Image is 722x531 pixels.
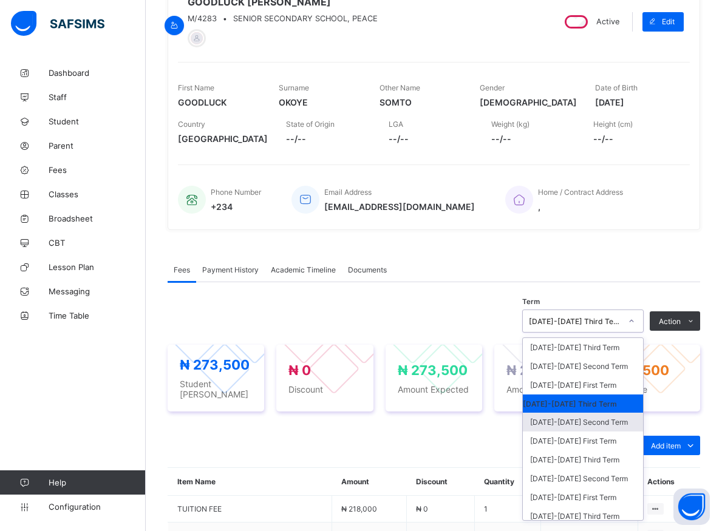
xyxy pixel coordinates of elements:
div: [DATE]-[DATE] Second Term [523,413,643,431]
span: Home / Contract Address [538,188,623,197]
span: Staff [49,92,146,102]
span: Phone Number [211,188,261,197]
td: 1 [475,496,541,523]
span: --/-- [491,134,576,144]
img: safsims [11,11,104,36]
span: ₦ 273,500 [180,357,250,373]
span: Gender [480,83,505,92]
span: Date of Birth [595,83,638,92]
span: Discount [288,384,361,394]
span: Weight (kg) [491,120,530,129]
span: Action [659,317,681,326]
div: [DATE]-[DATE] Third Term [523,338,643,357]
span: Fees [49,165,146,175]
span: OKOYE [279,97,361,107]
span: ₦ 218,000 [341,504,377,513]
span: Academic Timeline [271,265,336,274]
th: Actions [638,468,700,496]
span: Broadsheet [49,214,146,223]
span: [EMAIL_ADDRESS][DOMAIN_NAME] [324,201,475,212]
span: Payment History [202,265,259,274]
div: [DATE]-[DATE] Third Term [523,450,643,469]
span: ₦ 270,000 [506,362,576,378]
span: Student [49,117,146,126]
button: Open asap [673,489,710,525]
span: Balance [616,384,688,394]
span: --/-- [389,134,473,144]
th: Amount [332,468,407,496]
span: Student [PERSON_NAME] [180,379,252,399]
span: --/-- [286,134,370,144]
th: Discount [407,468,475,496]
span: LGA [389,120,403,129]
div: [DATE]-[DATE] Second Term [523,469,643,488]
span: , [538,201,623,212]
span: [GEOGRAPHIC_DATA] [178,134,268,144]
span: Lesson Plan [49,262,146,272]
span: Height (cm) [593,120,633,129]
div: [DATE]-[DATE] Third Term [529,317,621,326]
div: [DATE]-[DATE] First Term [523,376,643,394]
span: Active [596,17,619,26]
span: Term [522,297,540,306]
span: Other Name [380,83,420,92]
span: Fees [174,265,190,274]
span: SOMTO [380,97,462,107]
th: Quantity [475,468,541,496]
span: Time Table [49,311,146,320]
span: [DATE] [595,97,678,107]
th: Item Name [168,468,332,496]
div: [DATE]-[DATE] Third Term [523,394,643,413]
div: [DATE]-[DATE] First Term [523,431,643,450]
span: Configuration [49,502,145,512]
span: TUITION FEE [177,504,322,513]
span: +234 [211,201,261,212]
span: Classes [49,189,146,199]
span: SENIOR SECONDARY SCHOOL, PEACE [233,14,378,23]
span: State of Origin [286,120,335,129]
span: --/-- [593,134,678,144]
span: Email Address [324,188,372,197]
span: First Name [178,83,214,92]
span: Dashboard [49,68,146,78]
span: Surname [279,83,309,92]
span: ₦ 0 [288,362,311,378]
span: M/4283 [188,14,217,23]
span: Amount Paid [506,384,579,394]
span: Add item [651,441,681,450]
div: [DATE]-[DATE] First Term [523,488,643,507]
span: Amount Expected [398,384,470,394]
span: [DEMOGRAPHIC_DATA] [480,97,577,107]
div: • [188,14,378,23]
span: Documents [348,265,387,274]
span: GOODLUCK [178,97,261,107]
span: Messaging [49,286,146,296]
span: Country [178,120,205,129]
span: CBT [49,238,146,248]
span: ₦ 273,500 [398,362,468,378]
div: [DATE]-[DATE] Second Term [523,357,643,376]
span: Parent [49,141,146,151]
span: Help [49,478,145,487]
span: Edit [662,17,675,26]
div: [DATE]-[DATE] Third Term [523,507,643,526]
span: ₦ 0 [416,504,428,513]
